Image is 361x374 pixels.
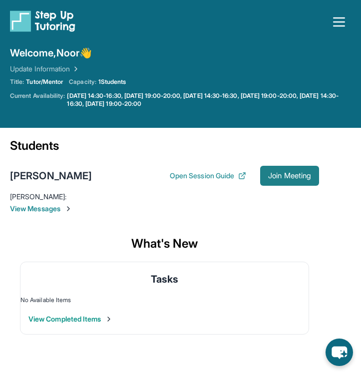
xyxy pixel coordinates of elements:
span: Tutor/Mentor [26,78,63,86]
span: View Messages [10,204,319,214]
span: Capacity: [69,78,96,86]
span: Tasks [151,272,178,286]
span: Title: [10,78,24,86]
span: Join Meeting [268,173,311,179]
img: Chevron-Right [64,205,72,213]
a: Update Information [10,64,80,74]
button: Open Session Guide [170,171,246,181]
div: [PERSON_NAME] [10,169,92,183]
div: What's New [10,226,319,262]
span: Welcome, Noor 👋 [10,46,92,60]
img: logo [10,10,75,32]
span: Current Availability: [10,92,65,108]
span: 1 Students [98,78,126,86]
div: No Available Items [20,296,309,304]
div: Students [10,138,319,160]
button: chat-button [326,339,353,366]
a: [DATE] 14:30-16:30, [DATE] 19:00-20:00, [DATE] 14:30-16:30, [DATE] 19:00-20:00, [DATE] 14:30-16:3... [67,92,351,108]
img: Chevron Right [70,64,80,74]
span: [PERSON_NAME] : [10,192,66,201]
button: View Completed Items [28,314,113,324]
button: Join Meeting [260,166,319,186]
